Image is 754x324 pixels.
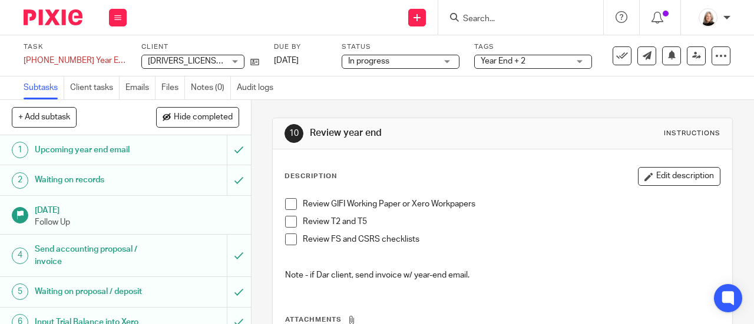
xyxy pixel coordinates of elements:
div: 08-2021-2023 Year End - Ad Hoc [24,55,127,66]
div: Instructions [664,129,720,138]
div: [PHONE_NUMBER] Year End - Ad Hoc [24,55,127,66]
a: Client tasks [70,76,120,99]
input: Search [462,14,568,25]
h1: [DATE] [35,202,239,216]
p: Follow Up [35,216,239,228]
span: [DRIVERS_LICENSE_NUMBER] Alberta Ltd. ([PERSON_NAME]) - O/A [PERSON_NAME] River Inspection Services [148,57,559,65]
label: Client [141,42,259,52]
p: Description [285,172,337,181]
label: Due by [274,42,327,52]
div: 2 [12,172,28,189]
a: Emails [125,76,156,99]
p: Note - if Dar client, send invoice w/ year-end email. [285,269,720,281]
button: Hide completed [156,107,239,127]
a: Subtasks [24,76,64,99]
div: 4 [12,248,28,264]
a: Files [161,76,185,99]
h1: Upcoming year end email [35,141,155,159]
p: Review FS and CSRS checklists [303,233,720,245]
span: In progress [348,57,389,65]
label: Tags [474,42,592,52]
div: 5 [12,283,28,300]
div: 1 [12,142,28,158]
h1: Waiting on proposal / deposit [35,283,155,300]
label: Task [24,42,127,52]
h1: Send accounting proposal / invoice [35,241,155,270]
span: Attachments [285,316,342,323]
h1: Review year end [310,127,528,139]
button: + Add subtask [12,107,77,127]
img: Pixie [24,9,82,25]
div: 10 [285,124,303,143]
h1: Waiting on records [35,171,155,189]
p: Review T2 and T5 [303,216,720,228]
img: Screenshot%202023-11-02%20134555.png [699,8,717,27]
a: Notes (0) [191,76,231,99]
p: Review GIFI Working Paper or Xero Workpapers [303,198,720,210]
span: Hide completed [174,113,233,122]
a: Audit logs [237,76,279,99]
span: Year End + 2 [481,57,525,65]
button: Edit description [638,167,720,186]
label: Status [342,42,459,52]
span: [DATE] [274,56,299,65]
